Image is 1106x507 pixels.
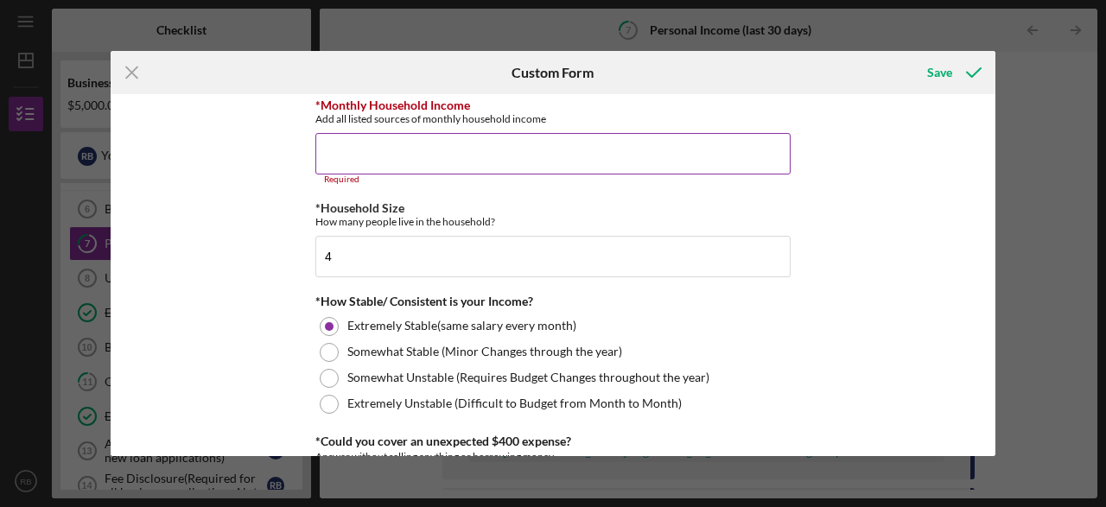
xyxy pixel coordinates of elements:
[910,55,995,90] button: Save
[347,319,576,333] label: Extremely Stable(same salary every month)
[315,112,791,125] div: Add all listed sources of monthly household income
[315,98,470,112] label: *Monthly Household Income
[315,434,791,448] div: *Could you cover an unexpected $400 expense?
[315,448,791,466] div: Answer without selling anything or borrowing money
[347,396,682,410] label: Extremely Unstable (Difficult to Budget from Month to Month)
[315,174,791,185] div: Required
[315,295,791,308] div: *How Stable/ Consistent is your Income?
[315,200,404,215] label: *Household Size
[315,215,791,228] div: How many people live in the household?
[347,371,709,384] label: Somewhat Unstable (Requires Budget Changes throughout the year)
[512,65,594,80] h6: Custom Form
[927,55,952,90] div: Save
[347,345,622,358] label: Somewhat Stable (Minor Changes through the year)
